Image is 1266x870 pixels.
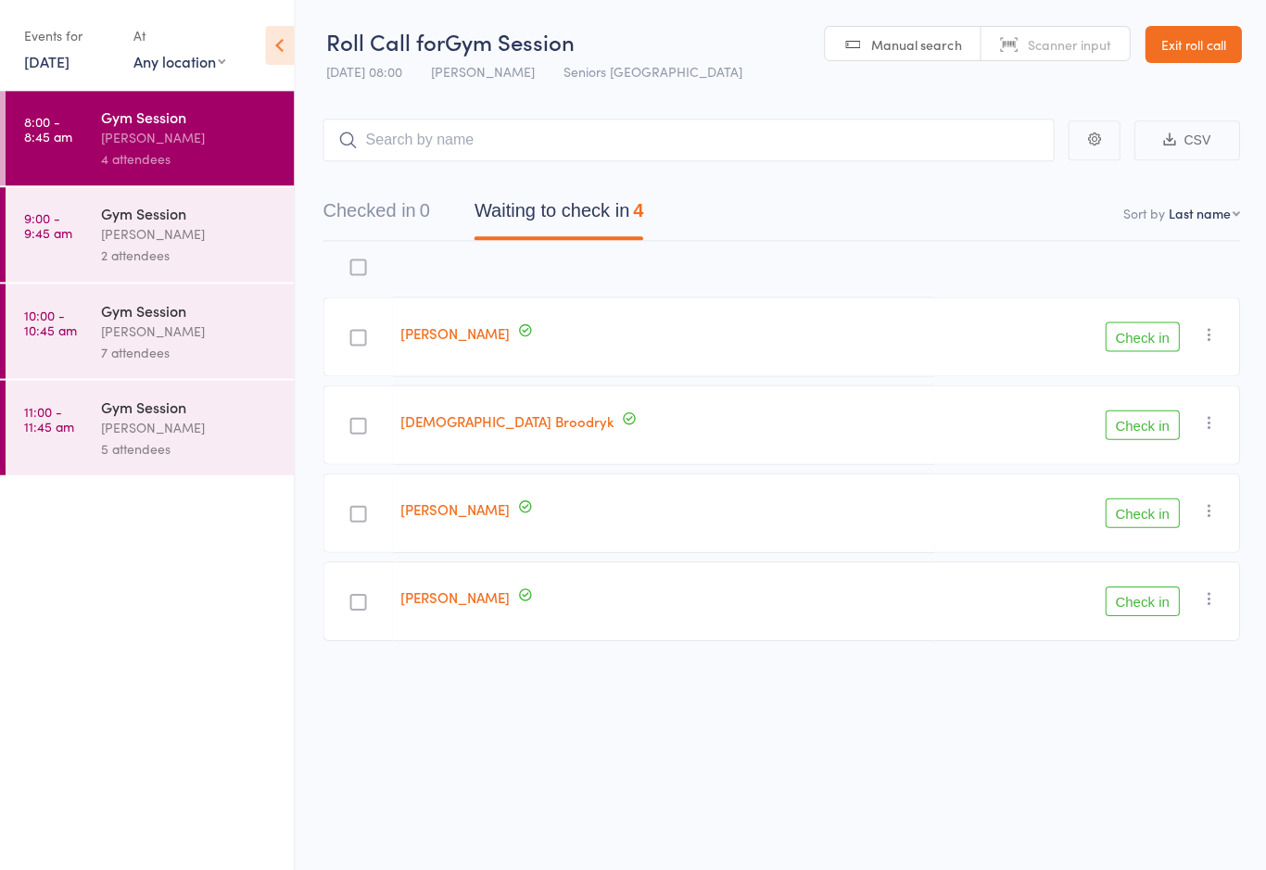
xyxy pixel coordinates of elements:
time: 9:00 - 9:45 am [24,210,72,240]
time: 10:00 - 10:45 am [24,307,77,336]
div: 4 [632,200,642,221]
div: 7 attendees [101,341,278,362]
div: At [133,20,225,51]
button: Waiting to check in4 [474,191,642,240]
button: Check in [1104,322,1178,351]
a: Exit roll call [1144,26,1240,63]
div: 0 [419,200,429,221]
span: Roll Call for [325,26,444,57]
div: 4 attendees [101,148,278,170]
a: [DATE] [24,51,70,71]
div: Gym Session [101,299,278,320]
a: 8:00 -8:45 amGym Session[PERSON_NAME]4 attendees [6,91,294,185]
div: Any location [133,51,225,71]
a: 9:00 -9:45 amGym Session[PERSON_NAME]2 attendees [6,187,294,282]
button: Check in [1104,410,1178,439]
span: Gym Session [444,26,574,57]
a: [DEMOGRAPHIC_DATA] Broodryk [399,410,613,430]
div: [PERSON_NAME] [101,223,278,245]
time: 11:00 - 11:45 am [24,403,74,433]
a: [PERSON_NAME] [399,322,509,342]
span: Manual search [870,35,960,54]
span: Seniors [GEOGRAPHIC_DATA] [563,62,741,81]
div: Events for [24,20,115,51]
div: 2 attendees [101,245,278,266]
label: Sort by [1121,204,1163,222]
button: Check in [1104,498,1178,527]
time: 8:00 - 8:45 am [24,114,72,144]
div: [PERSON_NAME] [101,127,278,148]
div: 5 attendees [101,437,278,459]
a: [PERSON_NAME] [399,586,509,606]
a: 10:00 -10:45 amGym Session[PERSON_NAME]7 attendees [6,284,294,378]
div: Gym Session [101,203,278,223]
button: CSV [1133,120,1238,160]
a: [PERSON_NAME] [399,498,509,518]
span: Scanner input [1026,35,1109,54]
div: [PERSON_NAME] [101,320,278,341]
button: Checked in0 [323,191,429,240]
button: Check in [1104,586,1178,615]
div: Gym Session [101,107,278,127]
span: [DATE] 08:00 [325,62,401,81]
a: 11:00 -11:45 amGym Session[PERSON_NAME]5 attendees [6,380,294,474]
div: [PERSON_NAME] [101,416,278,437]
div: Gym Session [101,396,278,416]
input: Search by name [323,119,1053,161]
span: [PERSON_NAME] [430,62,534,81]
div: Last name [1167,204,1229,222]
